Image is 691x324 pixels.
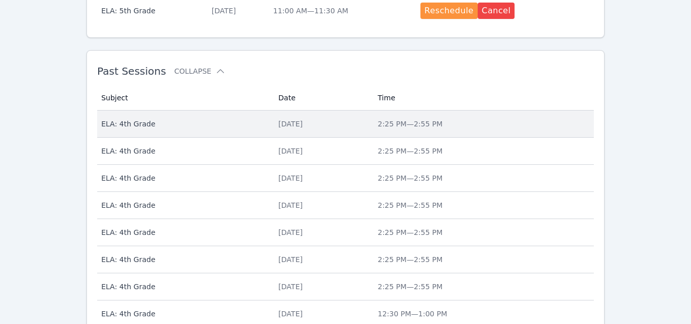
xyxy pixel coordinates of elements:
[377,310,447,318] span: 12:30 PM — 1:00 PM
[97,219,594,246] tr: ELA: 4th Grade[DATE]2:25 PM—2:55 PM
[97,192,594,219] tr: ELA: 4th Grade[DATE]2:25 PM—2:55 PM
[278,227,365,237] div: [DATE]
[377,283,442,291] span: 2:25 PM — 2:55 PM
[278,119,365,129] div: [DATE]
[101,254,266,265] span: ELA: 4th Grade
[101,146,266,156] span: ELA: 4th Grade
[377,201,442,209] span: 2:25 PM — 2:55 PM
[278,173,365,183] div: [DATE]
[101,6,199,16] span: ELA: 5th Grade
[97,111,594,138] tr: ELA: 4th Grade[DATE]2:25 PM—2:55 PM
[101,227,266,237] span: ELA: 4th Grade
[420,3,478,19] button: Reschedule
[97,273,594,300] tr: ELA: 4th Grade[DATE]2:25 PM—2:55 PM
[278,282,365,292] div: [DATE]
[377,120,442,128] span: 2:25 PM — 2:55 PM
[377,255,442,264] span: 2:25 PM — 2:55 PM
[377,174,442,182] span: 2:25 PM — 2:55 PM
[101,309,266,319] span: ELA: 4th Grade
[97,138,594,165] tr: ELA: 4th Grade[DATE]2:25 PM—2:55 PM
[101,119,266,129] span: ELA: 4th Grade
[101,200,266,210] span: ELA: 4th Grade
[377,147,442,155] span: 2:25 PM — 2:55 PM
[97,85,272,111] th: Subject
[278,200,365,210] div: [DATE]
[278,146,365,156] div: [DATE]
[97,65,166,77] span: Past Sessions
[478,3,515,19] button: Cancel
[278,309,365,319] div: [DATE]
[273,7,348,15] span: 11:00 AM — 11:30 AM
[371,85,594,111] th: Time
[97,165,594,192] tr: ELA: 4th Grade[DATE]2:25 PM—2:55 PM
[174,66,226,76] button: Collapse
[101,173,266,183] span: ELA: 4th Grade
[278,254,365,265] div: [DATE]
[212,6,261,16] div: [DATE]
[377,228,442,236] span: 2:25 PM — 2:55 PM
[272,85,371,111] th: Date
[101,282,266,292] span: ELA: 4th Grade
[97,246,594,273] tr: ELA: 4th Grade[DATE]2:25 PM—2:55 PM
